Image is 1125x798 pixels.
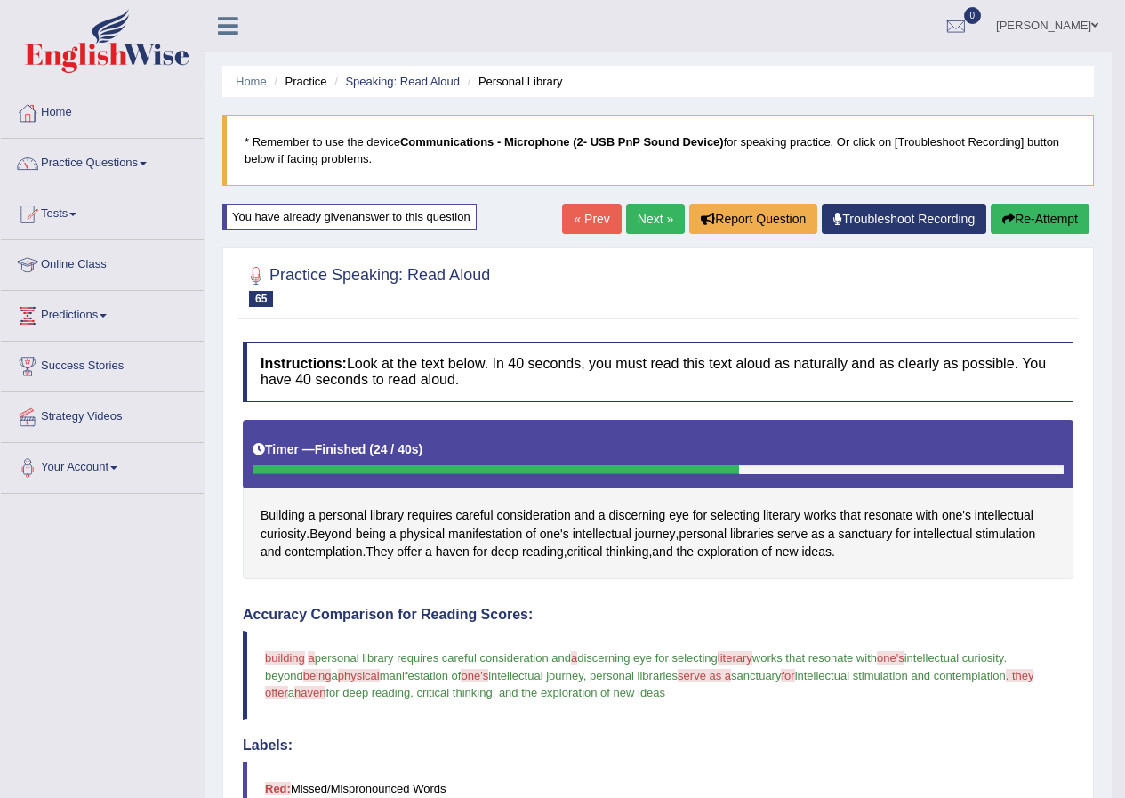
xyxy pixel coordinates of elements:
span: literary [718,651,752,665]
span: a [331,669,337,682]
span: Click to see word definition [261,506,305,525]
b: 24 / 40s [374,442,419,456]
span: Click to see word definition [573,525,631,544]
span: Click to see word definition [693,506,707,525]
a: Troubleshoot Recording [822,204,986,234]
span: one's [877,651,904,665]
span: Click to see word definition [697,543,759,561]
h4: Look at the text below. In 40 seconds, you must read this text aloud as naturally and as clearly ... [243,342,1073,401]
span: offer [265,686,288,699]
a: Strategy Videos [1,392,204,437]
a: Home [1,88,204,133]
span: 0 [964,7,982,24]
span: Click to see word definition [775,543,799,561]
span: Click to see word definition [309,506,316,525]
span: intellectual curiosity [904,651,1004,665]
span: , [493,686,496,699]
span: works that resonate with [752,651,877,665]
span: Click to see word definition [370,506,404,525]
span: Click to see word definition [491,543,518,561]
b: ( [369,442,374,456]
span: Click to see word definition [448,525,522,544]
span: Click to see word definition [390,525,397,544]
span: Click to see word definition [285,543,362,561]
b: Instructions: [261,356,347,371]
span: Click to see word definition [864,506,912,525]
span: Click to see word definition [540,525,569,544]
button: Re-Attempt [991,204,1089,234]
div: . , . , , . [243,420,1073,579]
span: Click to see word definition [606,543,648,561]
span: personal libraries [590,669,678,682]
span: Click to see word definition [730,525,774,544]
span: Click to see word definition [838,525,892,544]
span: critical thinking [416,686,492,699]
span: Click to see word definition [456,506,494,525]
span: manifestation of [380,669,462,682]
span: for [781,669,794,682]
span: Click to see word definition [975,506,1033,525]
span: Click to see word definition [407,506,453,525]
span: serve as a [678,669,731,682]
span: , [583,669,587,682]
span: personal library requires careful consideration and [315,651,571,665]
span: beyond [265,669,303,682]
span: Click to see word definition [473,543,487,561]
span: Click to see word definition [496,506,570,525]
a: Next » [626,204,685,234]
span: . they [1006,669,1034,682]
b: ) [419,442,423,456]
span: Click to see word definition [801,543,831,561]
span: for deep reading [325,686,410,699]
h4: Accuracy Comparison for Reading Scores: [243,607,1073,623]
span: intellectual journey [488,669,583,682]
span: Click to see word definition [366,543,393,561]
span: Click to see word definition [669,506,689,525]
span: a [288,686,294,699]
span: a [571,651,577,665]
span: sanctuary [731,669,781,682]
li: Practice [269,73,326,90]
a: Online Class [1,240,204,285]
span: , [410,686,414,699]
span: Click to see word definition [635,525,676,544]
span: Click to see word definition [526,525,536,544]
h5: Timer — [253,443,422,456]
span: Click to see word definition [425,543,432,561]
span: haven [294,686,325,699]
a: Practice Questions [1,139,204,183]
span: Click to see word definition [677,543,694,561]
span: Click to see word definition [397,543,422,561]
span: being [303,669,332,682]
span: Click to see word definition [976,525,1035,544]
span: intellectual stimulation and contemplation [795,669,1006,682]
a: « Prev [562,204,621,234]
span: Click to see word definition [567,543,603,561]
span: Click to see word definition [652,543,672,561]
li: Personal Library [463,73,563,90]
span: Click to see word definition [399,525,445,544]
span: Click to see word definition [916,506,938,525]
span: Click to see word definition [777,525,808,544]
span: Click to see word definition [942,506,971,525]
span: Click to see word definition [261,525,306,544]
div: You have already given answer to this question [222,204,477,230]
span: a [308,651,314,665]
span: and the exploration of new ideas [499,686,665,699]
a: Tests [1,189,204,234]
span: Click to see word definition [436,543,470,561]
b: Communications - Microphone (2- USB PnP Sound Device) [400,135,724,149]
span: Click to see word definition [896,525,910,544]
a: Your Account [1,443,204,488]
span: Click to see word definition [711,506,759,525]
span: one's [461,669,488,682]
span: Click to see word definition [804,506,837,525]
span: Click to see word definition [599,506,606,525]
a: Home [236,75,267,88]
span: Click to see word definition [318,506,366,525]
button: Report Question [689,204,817,234]
span: Click to see word definition [522,543,564,561]
span: . [1003,651,1007,665]
span: physical [338,669,380,682]
h2: Practice Speaking: Read Aloud [243,262,490,307]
